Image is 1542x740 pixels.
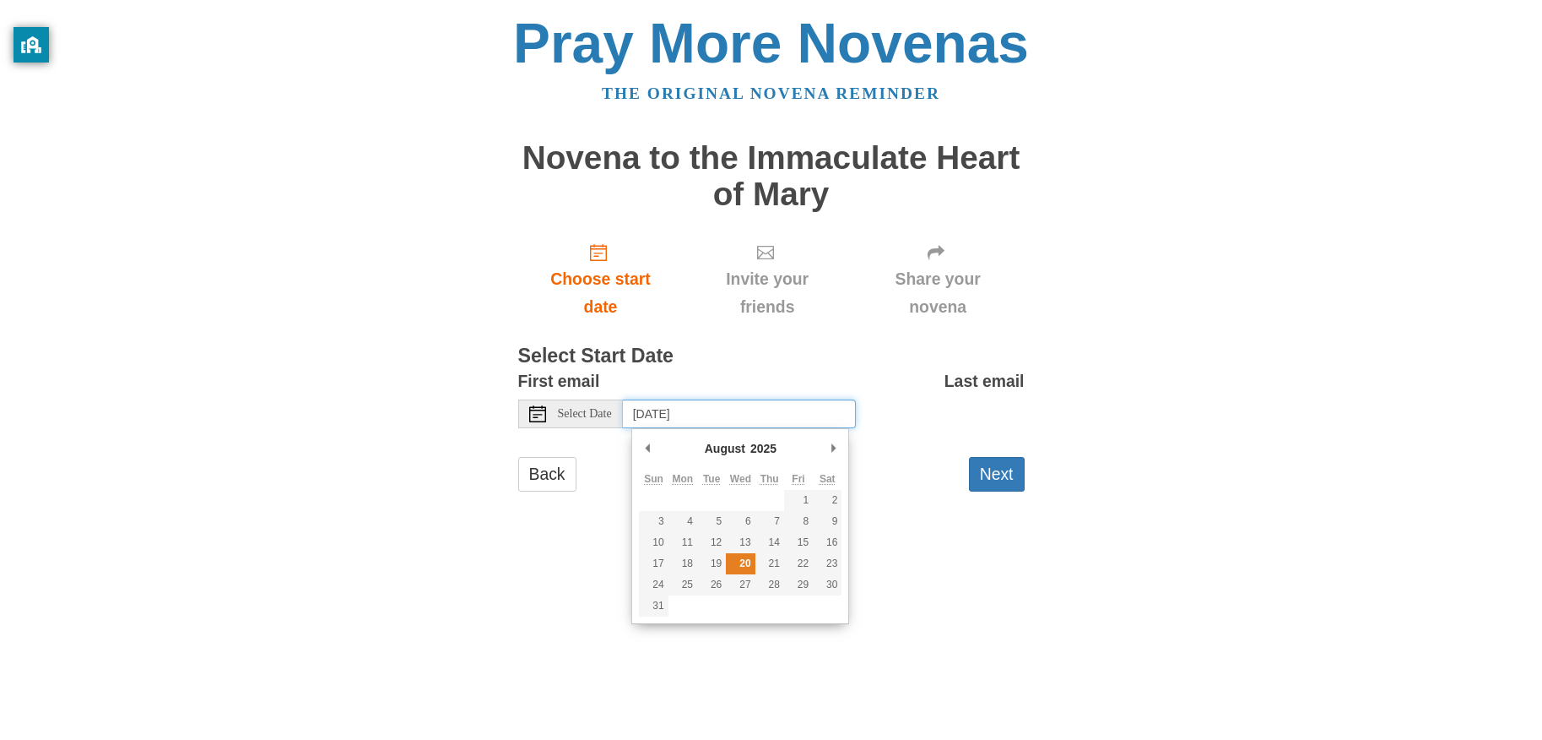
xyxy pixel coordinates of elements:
span: Select Date [558,408,612,420]
abbr: Saturday [820,473,836,485]
button: 3 [639,511,668,532]
button: 17 [639,553,668,574]
button: 15 [784,532,813,553]
button: 22 [784,553,813,574]
label: First email [518,367,600,395]
label: Last email [944,367,1025,395]
button: 5 [697,511,726,532]
abbr: Sunday [644,473,663,485]
button: Previous Month [639,436,656,461]
abbr: Thursday [760,473,779,485]
button: Next Month [825,436,841,461]
button: 1 [784,490,813,511]
div: 2025 [748,436,779,461]
div: Click "Next" to confirm your start date first. [683,229,851,329]
button: 24 [639,574,668,596]
span: Invite your friends [700,265,834,321]
button: 31 [639,596,668,617]
abbr: Tuesday [703,473,720,485]
input: Use the arrow keys to pick a date [623,400,856,428]
button: Next [969,457,1025,492]
button: 25 [668,574,697,596]
button: 18 [668,553,697,574]
button: 16 [813,532,841,553]
button: 9 [813,511,841,532]
abbr: Monday [673,473,694,485]
button: 26 [697,574,726,596]
button: privacy banner [14,27,49,63]
button: 7 [755,511,784,532]
abbr: Friday [792,473,804,485]
span: Share your novena [868,265,1008,321]
h3: Select Start Date [518,346,1025,367]
button: 28 [755,574,784,596]
button: 20 [726,553,755,574]
button: 12 [697,532,726,553]
span: Choose start date [535,265,667,321]
button: 10 [639,532,668,553]
a: Back [518,457,576,492]
button: 23 [813,553,841,574]
div: August [702,436,748,461]
button: 8 [784,511,813,532]
h1: Novena to the Immaculate Heart of Mary [518,140,1025,212]
button: 14 [755,532,784,553]
button: 29 [784,574,813,596]
button: 27 [726,574,755,596]
button: 6 [726,511,755,532]
button: 4 [668,511,697,532]
abbr: Wednesday [730,473,751,485]
button: 2 [813,490,841,511]
div: Click "Next" to confirm your start date first. [852,229,1025,329]
a: The original novena reminder [602,84,940,102]
button: 19 [697,553,726,574]
button: 13 [726,532,755,553]
button: 21 [755,553,784,574]
button: 30 [813,574,841,596]
a: Pray More Novenas [513,12,1029,74]
button: 11 [668,532,697,553]
a: Choose start date [518,229,684,329]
